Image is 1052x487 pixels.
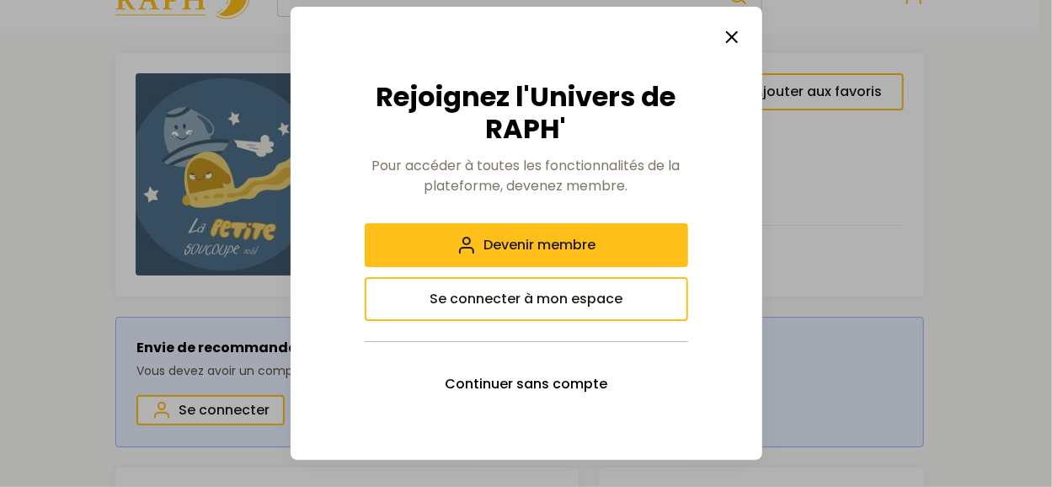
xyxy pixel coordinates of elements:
h2: Rejoignez l'Univers de RAPH' [365,81,688,146]
p: Pour accéder à toutes les fonctionnalités de la plateforme, devenez membre. [365,156,688,196]
button: Se connecter à mon espace [365,277,688,321]
span: Devenir membre [483,235,595,255]
button: Devenir membre [365,223,688,267]
button: Continuer sans compte [365,362,688,406]
span: Continuer sans compte [445,374,607,394]
span: Se connecter à mon espace [430,289,622,309]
